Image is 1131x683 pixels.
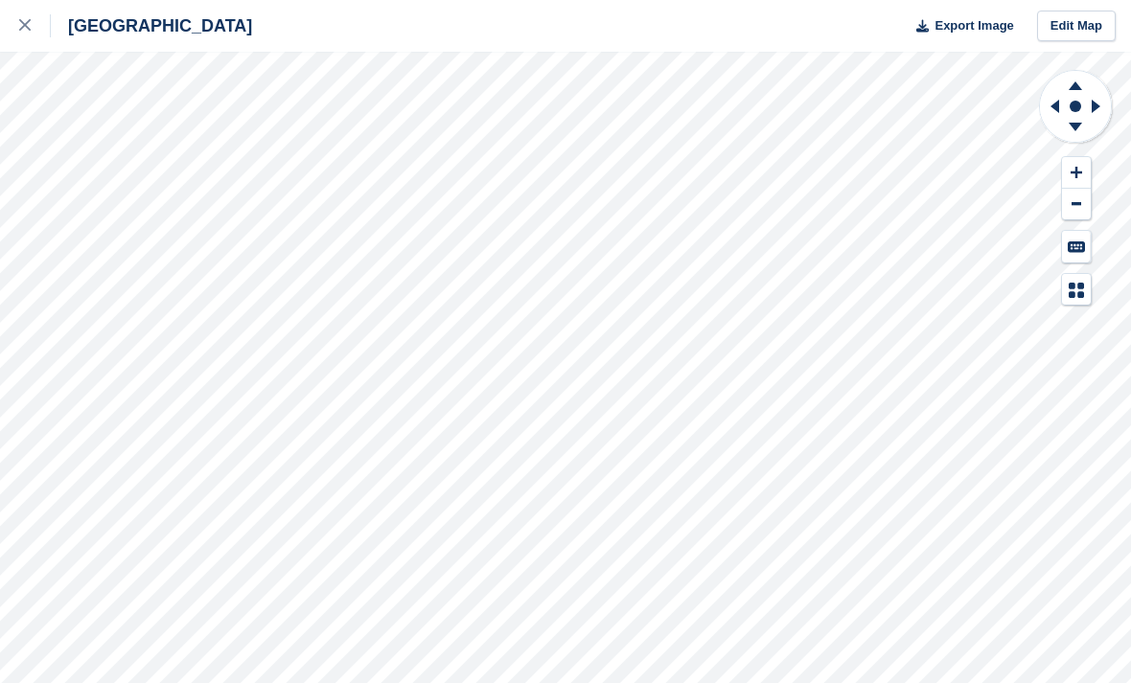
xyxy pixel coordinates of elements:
button: Keyboard Shortcuts [1062,231,1091,262]
button: Map Legend [1062,274,1091,306]
a: Edit Map [1037,11,1116,42]
span: Export Image [935,16,1013,35]
button: Zoom In [1062,157,1091,189]
button: Export Image [905,11,1014,42]
button: Zoom Out [1062,189,1091,220]
div: [GEOGRAPHIC_DATA] [51,14,252,37]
